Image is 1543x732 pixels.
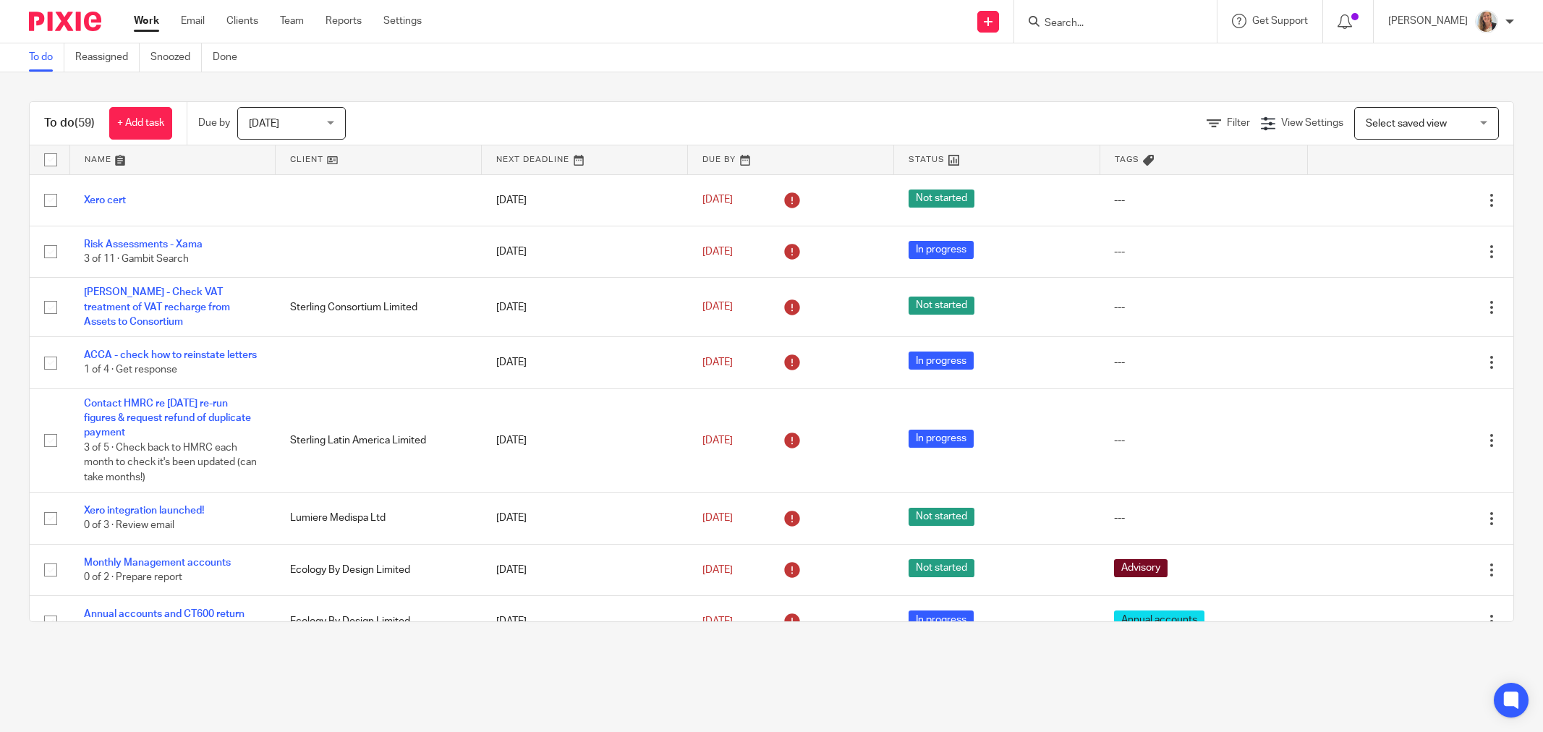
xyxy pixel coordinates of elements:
[1252,16,1308,26] span: Get Support
[280,14,304,28] a: Team
[276,493,482,544] td: Lumiere Medispa Ltd
[482,388,688,493] td: [DATE]
[84,609,245,619] a: Annual accounts and CT600 return
[84,195,126,205] a: Xero cert
[1475,10,1498,33] img: IMG_9257.jpg
[482,226,688,277] td: [DATE]
[383,14,422,28] a: Settings
[84,506,205,516] a: Xero integration launched!
[84,254,189,264] span: 3 of 11 · Gambit Search
[84,239,203,250] a: Risk Assessments - Xama
[44,116,95,131] h1: To do
[84,350,257,360] a: ACCA - check how to reinstate letters
[84,558,231,568] a: Monthly Management accounts
[1114,511,1293,525] div: ---
[702,513,733,523] span: [DATE]
[75,117,95,129] span: (59)
[1388,14,1468,28] p: [PERSON_NAME]
[702,435,733,446] span: [DATE]
[150,43,202,72] a: Snoozed
[1114,610,1204,629] span: Annual accounts
[482,278,688,337] td: [DATE]
[276,278,482,337] td: Sterling Consortium Limited
[482,596,688,647] td: [DATE]
[276,388,482,493] td: Sterling Latin America Limited
[75,43,140,72] a: Reassigned
[482,493,688,544] td: [DATE]
[134,14,159,28] a: Work
[249,119,279,129] span: [DATE]
[1115,156,1139,163] span: Tags
[482,174,688,226] td: [DATE]
[1114,244,1293,259] div: ---
[702,247,733,257] span: [DATE]
[1114,300,1293,315] div: ---
[326,14,362,28] a: Reports
[909,352,974,370] span: In progress
[198,116,230,130] p: Due by
[1114,559,1168,577] span: Advisory
[1114,193,1293,208] div: ---
[29,43,64,72] a: To do
[109,107,172,140] a: + Add task
[276,544,482,595] td: Ecology By Design Limited
[84,572,182,582] span: 0 of 2 · Prepare report
[1227,118,1250,128] span: Filter
[909,190,974,208] span: Not started
[909,241,974,259] span: In progress
[1281,118,1343,128] span: View Settings
[84,443,257,482] span: 3 of 5 · Check back to HMRC each month to check it's been updated (can take months!)
[702,357,733,367] span: [DATE]
[84,365,177,375] span: 1 of 4 · Get response
[909,508,974,526] span: Not started
[84,399,251,438] a: Contact HMRC re [DATE] re-run figures & request refund of duplicate payment
[276,596,482,647] td: Ecology By Design Limited
[1366,119,1447,129] span: Select saved view
[181,14,205,28] a: Email
[702,195,733,205] span: [DATE]
[702,616,733,626] span: [DATE]
[702,302,733,312] span: [DATE]
[909,559,974,577] span: Not started
[702,565,733,575] span: [DATE]
[1043,17,1173,30] input: Search
[84,521,174,531] span: 0 of 3 · Review email
[226,14,258,28] a: Clients
[909,430,974,448] span: In progress
[909,610,974,629] span: In progress
[909,297,974,315] span: Not started
[84,287,230,327] a: [PERSON_NAME] - Check VAT treatment of VAT recharge from Assets to Consortium
[1114,433,1293,448] div: ---
[482,544,688,595] td: [DATE]
[29,12,101,31] img: Pixie
[482,337,688,388] td: [DATE]
[213,43,248,72] a: Done
[1114,355,1293,370] div: ---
